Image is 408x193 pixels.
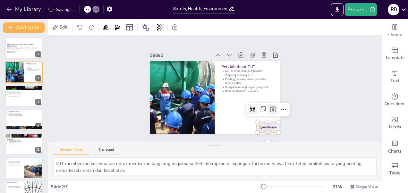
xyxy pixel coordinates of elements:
p: Pembaruan SOP yang diperlukan. [7,140,41,141]
div: Layout [124,22,135,32]
div: 6 [5,157,43,178]
span: Single View [356,184,378,189]
button: Add slide [3,22,45,33]
p: Pentingnya dokumentasi dan pelatihan. [7,115,41,116]
p: Pentingnya memahami prosedur keselamatan. [26,66,41,69]
button: Transcript [92,147,121,155]
div: 4 [35,123,41,129]
div: Add images, graphics, shapes or video [382,112,408,135]
div: Slide 2 [174,24,229,60]
div: Slide 2 / 7 [51,184,261,190]
button: My Library [5,4,44,14]
p: Program lingkungan harus berlanjut. [7,143,41,145]
p: Pengelolaan limbah di fasilitas. [7,94,41,96]
p: Komitmen terhadap keselamatan. [7,185,22,186]
p: Dokumentasi kegiatan harian. [7,96,41,97]
button: Present [345,3,377,16]
p: Kesiapan dalam situasi darurat. [7,162,22,164]
p: Pendahuluan OJT [26,63,41,64]
div: Add ready made slides [382,42,408,65]
div: Change the overall theme [382,19,408,42]
button: Speaker Notes [53,147,89,155]
p: Lingkungan yang bersih dan aman. [7,187,22,188]
div: 1 [5,38,43,59]
div: 4 [5,109,43,130]
div: 1 [35,51,41,57]
div: Add text boxes [382,65,408,88]
div: 3 [35,99,41,105]
p: Pengelolaan limbah B3 yang efektif. [7,114,41,115]
span: Edit [58,24,69,30]
p: [PERSON_NAME]! [7,182,22,184]
p: Keselamatan dan kesehatan kerja. [7,164,22,166]
p: Keselamatan adalah prioritas utama. [7,112,41,113]
p: Pada presentasi ini, kita akan membahas pengalaman On-the-Job Training (OJT) yang dilakukan dari ... [7,47,41,52]
p: Pengelolaan limbah yang efektif. [7,164,22,165]
p: Kesimpulan [7,158,22,160]
span: Table [389,170,401,177]
span: Theme [387,31,402,38]
div: Saving...... [48,6,75,13]
p: OJT memberikan pengalaman langsung tentang SHE. [26,64,41,66]
textarea: OJT memberikan kesempatan untuk merasakan langsung bagaimana SHE diterapkan di lapangan. Ini buka... [53,157,377,175]
p: Pembelajaran Utama [7,110,41,112]
span: Questions [385,100,405,107]
div: 2 [5,62,43,83]
span: Template [385,54,405,61]
div: 5 [5,133,43,155]
p: OJT memberikan pengalaman langsung tentang SHE. [226,75,275,108]
button: R B [388,3,399,16]
div: 5 [35,147,41,153]
div: 6 [35,171,41,176]
div: Add charts and graphs [382,135,408,158]
p: Checklist pra-kegiatan harus dibuat. [7,141,41,142]
p: Pendahuluan OJT [230,71,278,102]
p: Audit berkala diperlukan. [7,142,41,143]
p: Rekomendasi [7,138,41,140]
p: Pengelolaan lingkungan yang baik. [220,89,267,118]
div: 21 % [329,184,345,190]
strong: Safety, Health, Environment: Belajar Langsung di [PERSON_NAME]! [7,44,35,47]
div: Add a table [382,158,408,181]
span: Position [141,23,149,31]
div: 3 [5,86,43,107]
div: R B [388,4,399,15]
div: Get real-time input from your audience [382,88,408,112]
p: Dokumentasi dan evaluasi. [218,92,265,122]
span: Charts [388,148,402,155]
p: Kesehatan dalam setiap kegiatan. [7,186,22,187]
button: Export to PowerPoint [331,3,344,16]
p: Pengelolaan lingkungan yang baik. [26,69,41,70]
p: Pentingnya memahami prosedur keselamatan. [222,82,271,115]
p: Pengalaman berharga dari OJT. [7,161,22,162]
p: Kesehatan dalam lingkungan kerja. [7,113,41,114]
div: 2 [35,75,41,81]
p: Kegiatan OJT mencakup berbagai aspek. [7,92,41,93]
span: Media [389,123,401,130]
p: Pembelajaran dari emergency drill. [7,93,41,95]
p: Dokumentasi dan evaluasi. [26,70,41,71]
span: Text [390,77,399,84]
p: Generated with [URL] [7,52,41,53]
p: Rangkaian Kegiatan Harian [7,91,41,93]
input: Insert title [173,4,228,13]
